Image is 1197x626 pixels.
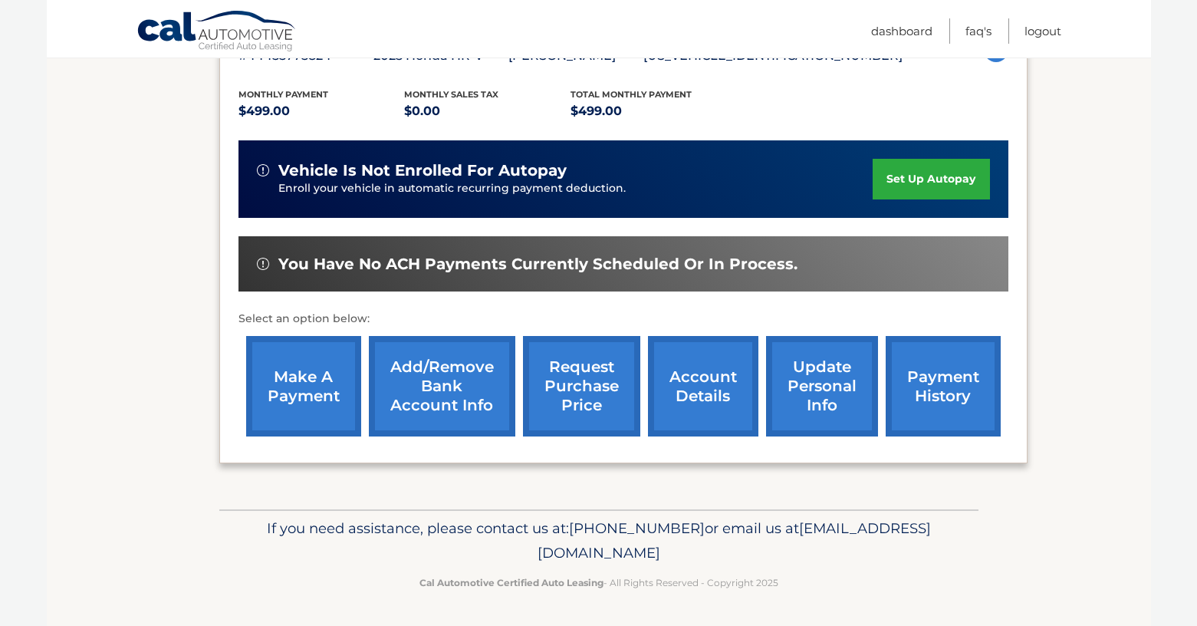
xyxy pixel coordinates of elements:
[571,89,692,100] span: Total Monthly Payment
[648,336,758,437] a: account details
[523,336,640,437] a: request purchase price
[369,336,515,437] a: Add/Remove bank account info
[538,519,931,562] span: [EMAIL_ADDRESS][DOMAIN_NAME]
[404,100,571,122] p: $0.00
[238,100,405,122] p: $499.00
[257,258,269,270] img: alert-white.svg
[238,89,328,100] span: Monthly Payment
[873,159,989,199] a: set up autopay
[404,89,498,100] span: Monthly sales Tax
[278,255,797,274] span: You have no ACH payments currently scheduled or in process.
[871,18,932,44] a: Dashboard
[136,10,298,54] a: Cal Automotive
[1024,18,1061,44] a: Logout
[229,516,968,565] p: If you need assistance, please contact us at: or email us at
[965,18,991,44] a: FAQ's
[278,161,567,180] span: vehicle is not enrolled for autopay
[886,336,1001,437] a: payment history
[571,100,737,122] p: $499.00
[766,336,878,437] a: update personal info
[238,310,1008,328] p: Select an option below:
[569,519,705,537] span: [PHONE_NUMBER]
[257,164,269,176] img: alert-white.svg
[278,180,873,197] p: Enroll your vehicle in automatic recurring payment deduction.
[229,575,968,591] p: - All Rights Reserved - Copyright 2025
[419,577,603,588] strong: Cal Automotive Certified Auto Leasing
[246,336,361,437] a: make a payment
